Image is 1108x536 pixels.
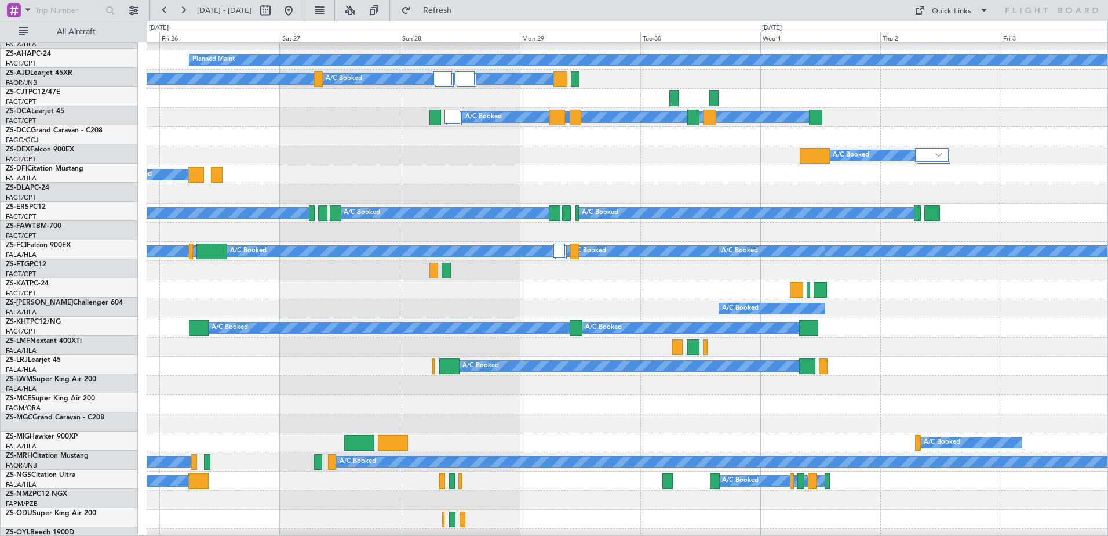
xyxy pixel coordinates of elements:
[6,261,30,268] span: ZS-FTG
[6,480,37,489] a: FALA/HLA
[6,204,46,211] a: ZS-ERSPC12
[6,70,30,77] span: ZS-AJD
[722,472,759,490] div: A/C Booked
[6,165,27,172] span: ZS-DFI
[35,2,102,19] input: Trip Number
[6,327,36,336] a: FACT/CPT
[6,346,37,355] a: FALA/HLA
[6,338,82,345] a: ZS-LMFNextant 400XTi
[6,289,36,298] a: FACT/CPT
[6,510,32,517] span: ZS-ODU
[344,204,380,222] div: A/C Booked
[6,414,32,421] span: ZS-MGC
[400,32,520,42] div: Sun 28
[6,395,31,402] span: ZS-MCE
[6,395,95,402] a: ZS-MCESuper King Air 200
[6,472,31,479] span: ZS-NGS
[6,261,46,268] a: ZS-FTGPC12
[6,50,32,57] span: ZS-AHA
[6,452,32,459] span: ZS-MRH
[924,434,960,451] div: A/C Booked
[6,299,73,306] span: ZS-[PERSON_NAME]
[6,204,29,211] span: ZS-ERS
[6,529,74,536] a: ZS-OYLBeech 1900D
[6,108,31,115] span: ZS-DCA
[6,280,49,287] a: ZS-KATPC-24
[932,6,971,17] div: Quick Links
[6,491,32,498] span: ZS-NMZ
[762,23,782,33] div: [DATE]
[6,212,36,221] a: FACT/CPT
[6,242,71,249] a: ZS-FCIFalcon 900EX
[396,1,465,20] button: Refresh
[6,223,61,230] a: ZS-FAWTBM-700
[6,59,36,68] a: FACT/CPT
[585,319,622,336] div: A/C Booked
[640,32,760,42] div: Tue 30
[6,50,51,57] a: ZS-AHAPC-24
[833,147,869,164] div: A/C Booked
[230,242,267,260] div: A/C Booked
[6,499,38,508] a: FAPM/PZB
[212,319,248,336] div: A/C Booked
[149,23,169,33] div: [DATE]
[6,308,37,317] a: FALA/HLA
[13,23,126,41] button: All Aircraft
[6,97,36,106] a: FACT/CPT
[6,414,104,421] a: ZS-MGCGrand Caravan - C208
[6,174,37,183] a: FALA/HLA
[570,242,606,260] div: A/C Booked
[6,461,37,470] a: FAOR/JNB
[6,136,38,144] a: FAGC/GCJ
[6,299,123,306] a: ZS-[PERSON_NAME]Challenger 604
[192,51,235,68] div: Planned Maint
[6,155,36,164] a: FACT/CPT
[6,385,37,393] a: FALA/HLA
[6,146,30,153] span: ZS-DEX
[6,270,36,278] a: FACT/CPT
[6,146,74,153] a: ZS-DEXFalcon 900EX
[6,318,61,325] a: ZS-KHTPC12/NG
[6,223,32,230] span: ZS-FAW
[6,491,67,498] a: ZS-NMZPC12 NGX
[6,529,30,536] span: ZS-OYL
[6,242,27,249] span: ZS-FCI
[6,404,41,412] a: FAGM/QRA
[6,184,49,191] a: ZS-DLAPC-24
[6,338,30,345] span: ZS-LMF
[880,32,1000,42] div: Thu 2
[6,193,36,202] a: FACT/CPT
[6,376,32,383] span: ZS-LWM
[465,108,502,126] div: A/C Booked
[935,153,942,157] img: arrow-gray.svg
[413,6,462,15] span: Refresh
[340,453,376,470] div: A/C Booked
[326,70,362,88] div: A/C Booked
[6,231,36,240] a: FACT/CPT
[6,78,37,87] a: FAOR/JNB
[6,357,28,364] span: ZS-LRJ
[6,280,30,287] span: ZS-KAT
[6,365,37,374] a: FALA/HLA
[520,32,640,42] div: Mon 29
[722,300,759,317] div: A/C Booked
[6,89,60,96] a: ZS-CJTPC12/47E
[159,32,279,42] div: Fri 26
[6,510,96,517] a: ZS-ODUSuper King Air 200
[6,108,64,115] a: ZS-DCALearjet 45
[6,472,75,479] a: ZS-NGSCitation Ultra
[6,433,78,440] a: ZS-MIGHawker 900XP
[6,165,83,172] a: ZS-DFICitation Mustang
[462,357,499,375] div: A/C Booked
[6,89,28,96] span: ZS-CJT
[6,376,96,383] a: ZS-LWMSuper King Air 200
[6,117,36,125] a: FACT/CPT
[197,5,252,16] span: [DATE] - [DATE]
[6,452,89,459] a: ZS-MRHCitation Mustang
[760,32,880,42] div: Wed 1
[582,204,618,222] div: A/C Booked
[30,28,122,36] span: All Aircraft
[6,127,103,134] a: ZS-DCCGrand Caravan - C208
[6,184,30,191] span: ZS-DLA
[909,1,994,20] button: Quick Links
